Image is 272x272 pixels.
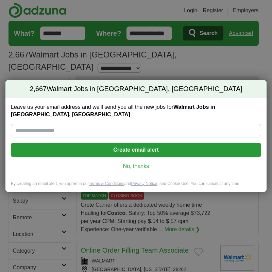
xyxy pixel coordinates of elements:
h2: Walmart Jobs in [GEOGRAPHIC_DATA], [GEOGRAPHIC_DATA] [5,80,267,98]
a: No, thanks [16,163,256,170]
label: Leave us your email address and we'll send you all the new jobs for [11,103,261,118]
a: Terms & Conditions [89,181,124,186]
strong: Walmart Jobs in [GEOGRAPHIC_DATA], [GEOGRAPHIC_DATA] [11,104,215,117]
a: Privacy Notice [131,181,157,186]
button: Create email alert [11,143,261,157]
div: By creating an email alert, you agree to our and , and Cookie Use. You can cancel at any time. [5,181,267,192]
span: 2,667 [30,84,47,94]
